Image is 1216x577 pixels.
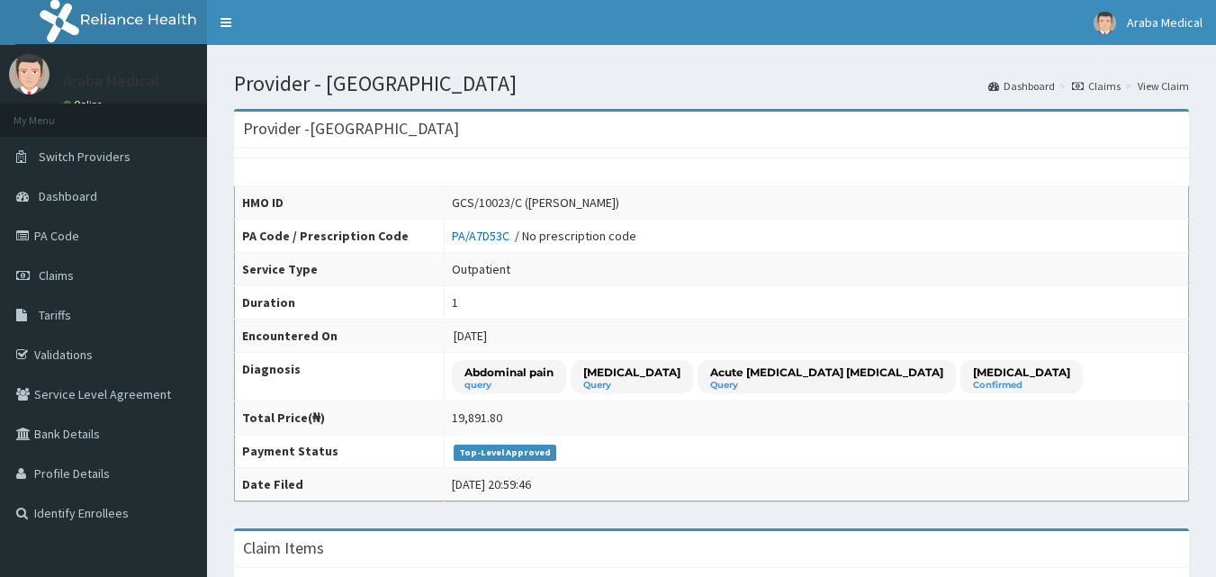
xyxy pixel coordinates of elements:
div: 19,891.80 [452,409,502,427]
img: User Image [9,54,50,95]
span: Tariffs [39,307,71,323]
small: Query [710,381,943,390]
span: Switch Providers [39,149,131,165]
span: Araba Medical [1127,14,1202,31]
span: Dashboard [39,188,97,204]
span: Top-Level Approved [454,445,557,461]
th: Date Filed [235,468,445,501]
h1: Provider - [GEOGRAPHIC_DATA] [234,72,1189,95]
small: query [464,381,554,390]
a: Online [63,98,106,111]
small: Query [583,381,680,390]
p: Araba Medical [63,73,159,89]
p: Abdominal pain [464,365,554,380]
div: GCS/10023/C ([PERSON_NAME]) [452,194,619,212]
h3: Claim Items [243,540,324,556]
p: [MEDICAL_DATA] [973,365,1070,380]
div: / No prescription code [452,227,636,245]
span: [DATE] [454,328,487,344]
th: Diagnosis [235,353,445,401]
a: Dashboard [988,78,1055,94]
a: Claims [1072,78,1121,94]
th: Payment Status [235,435,445,468]
a: PA/A7D53C [452,228,515,244]
p: Acute [MEDICAL_DATA] [MEDICAL_DATA] [710,365,943,380]
div: [DATE] 20:59:46 [452,475,531,493]
th: PA Code / Prescription Code [235,220,445,253]
small: Confirmed [973,381,1070,390]
th: Service Type [235,253,445,286]
th: HMO ID [235,186,445,220]
a: View Claim [1138,78,1189,94]
th: Total Price(₦) [235,401,445,435]
h3: Provider - [GEOGRAPHIC_DATA] [243,121,459,137]
img: User Image [1094,12,1116,34]
th: Duration [235,286,445,320]
p: [MEDICAL_DATA] [583,365,680,380]
div: 1 [452,293,458,311]
span: Claims [39,267,74,284]
div: Outpatient [452,260,510,278]
th: Encountered On [235,320,445,353]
